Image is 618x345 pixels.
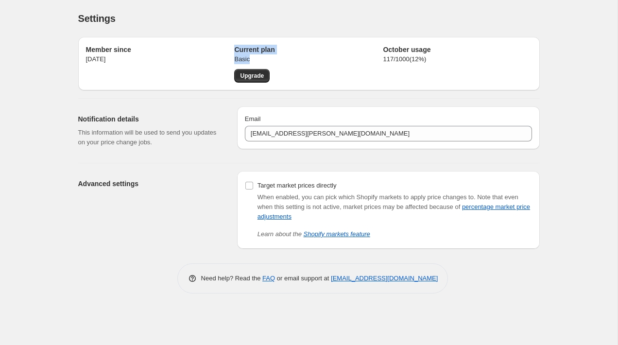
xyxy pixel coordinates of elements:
h2: October usage [383,45,532,54]
p: [DATE] [86,54,235,64]
h2: Current plan [234,45,383,54]
span: Target market prices directly [257,182,337,189]
p: This information will be used to send you updates on your price change jobs. [78,128,222,147]
h2: Member since [86,45,235,54]
a: FAQ [262,275,275,282]
a: Shopify markets feature [304,230,370,238]
span: When enabled, you can pick which Shopify markets to apply price changes to. [257,193,476,201]
p: 117 / 1000 ( 12 %) [383,54,532,64]
p: Basic [234,54,383,64]
h2: Advanced settings [78,179,222,189]
span: Email [245,115,261,122]
i: Learn about the [257,230,370,238]
span: Need help? Read the [201,275,263,282]
span: Upgrade [240,72,264,80]
span: or email support at [275,275,331,282]
a: [EMAIL_ADDRESS][DOMAIN_NAME] [331,275,438,282]
a: Upgrade [234,69,270,83]
span: Note that even when this setting is not active, market prices may be affected because of [257,193,530,220]
h2: Notification details [78,114,222,124]
span: Settings [78,13,116,24]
